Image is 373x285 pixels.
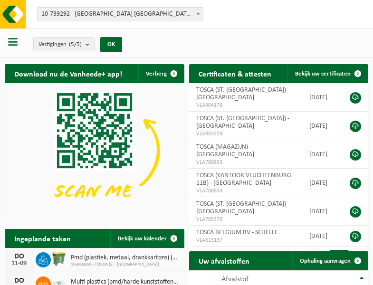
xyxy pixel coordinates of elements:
[196,200,289,215] span: TOSCA (ST. [GEOGRAPHIC_DATA]) - [GEOGRAPHIC_DATA]
[138,64,183,83] button: Verberg
[196,86,289,101] span: TOSCA (ST. [GEOGRAPHIC_DATA]) - [GEOGRAPHIC_DATA]
[196,237,295,244] span: VLA613137
[302,197,340,226] td: [DATE]
[71,254,180,262] span: Pmd (plastiek, metaal, drankkartons) (bedrijven)
[196,187,295,195] span: VLA706834
[110,229,183,248] a: Bekijk uw kalender
[38,38,82,52] span: Vestigingen
[302,83,340,112] td: [DATE]
[51,251,67,267] img: WB-0770-HPE-GN-50
[302,226,340,247] td: [DATE]
[196,130,295,138] span: VLA903359
[5,64,132,83] h2: Download nu de Vanheede+ app!
[10,253,29,260] div: DO
[100,37,122,52] button: OK
[189,251,259,270] h2: Uw afvalstoffen
[302,140,340,169] td: [DATE]
[300,258,351,264] span: Ophaling aanvragen
[38,8,203,21] span: 10-739292 - TOSCA BELGIUM BV - SCHELLE
[37,7,203,21] span: 10-739292 - TOSCA BELGIUM BV - SCHELLE
[189,64,281,83] h2: Certificaten & attesten
[196,229,278,236] span: TOSCA BELGIUM BV - SCHELLE
[196,102,295,109] span: VLA904178
[292,251,367,270] a: Ophaling aanvragen
[196,143,254,158] span: TOSCA (MAGAZIJN) - [GEOGRAPHIC_DATA]
[221,275,249,283] span: Afvalstof
[10,260,29,267] div: 11-09
[196,159,295,166] span: VLA706833
[196,115,289,130] span: TOSCA (ST. [GEOGRAPHIC_DATA]) - [GEOGRAPHIC_DATA]
[69,41,82,47] count: (5/5)
[196,172,291,187] span: TOSCA (KANTOOR VLUCHTENBURG 11B) - [GEOGRAPHIC_DATA]
[10,277,29,285] div: DO
[118,236,167,242] span: Bekijk uw kalender
[196,216,295,223] span: VLA705379
[5,83,184,218] img: Download de VHEPlus App
[71,262,180,267] span: 10-866860 - TOSCA (ST. [GEOGRAPHIC_DATA])
[302,112,340,140] td: [DATE]
[295,71,351,77] span: Bekijk uw certificaten
[33,37,95,51] button: Vestigingen(5/5)
[302,169,340,197] td: [DATE]
[5,229,80,247] h2: Ingeplande taken
[146,71,167,77] span: Verberg
[287,64,367,83] a: Bekijk uw certificaten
